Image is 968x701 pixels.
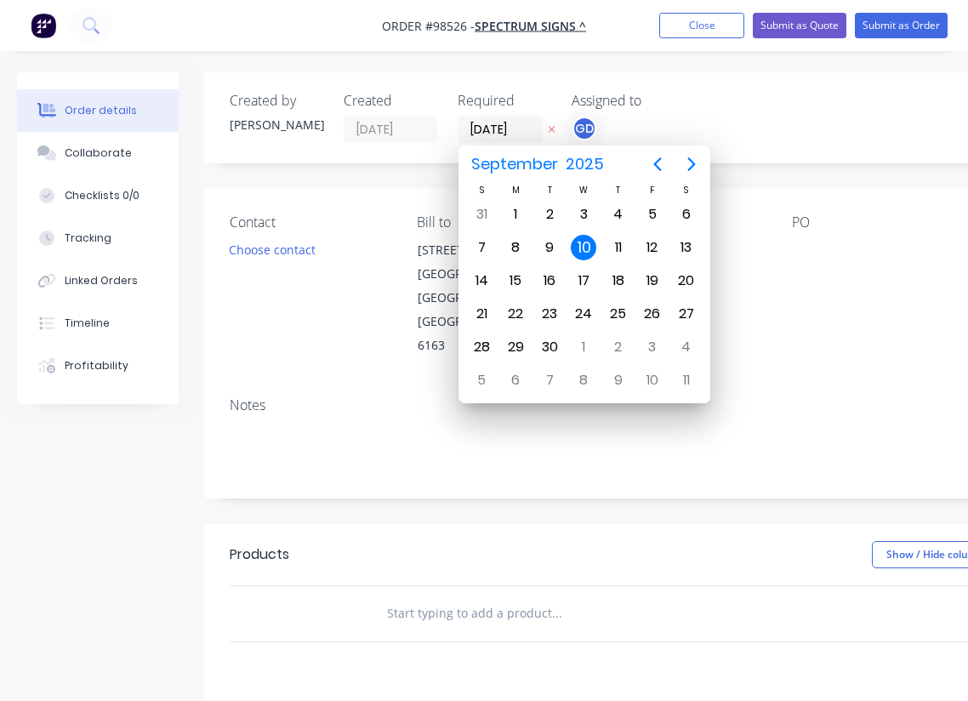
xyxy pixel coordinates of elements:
[537,202,562,227] div: Tuesday, September 2, 2025
[17,345,179,387] button: Profitability
[498,183,532,197] div: M
[572,116,597,141] button: GD
[469,368,494,393] div: Sunday, October 5, 2025
[640,235,665,260] div: Friday, September 12, 2025
[460,149,614,180] button: September2025
[503,301,528,327] div: Monday, September 22, 2025
[65,273,138,288] div: Linked Orders
[537,368,562,393] div: Tuesday, October 7, 2025
[571,202,596,227] div: Wednesday, September 3, 2025
[503,202,528,227] div: Monday, September 1, 2025
[640,202,665,227] div: Friday, September 5, 2025
[467,149,561,180] span: September
[469,301,494,327] div: Sunday, September 21, 2025
[386,596,726,630] input: Start typing to add a product...
[571,235,596,260] div: Today, Wednesday, September 10, 2025
[537,235,562,260] div: Tuesday, September 9, 2025
[418,238,559,262] div: [STREET_ADDRESS]
[571,368,596,393] div: Wednesday, October 8, 2025
[230,214,390,231] div: Contact
[571,301,596,327] div: Wednesday, September 24, 2025
[572,93,742,109] div: Assigned to
[674,368,699,393] div: Saturday, October 11, 2025
[503,235,528,260] div: Monday, September 8, 2025
[65,103,137,118] div: Order details
[230,93,323,109] div: Created by
[537,334,562,360] div: Tuesday, September 30, 2025
[606,334,631,360] div: Thursday, October 2, 2025
[640,368,665,393] div: Friday, October 10, 2025
[17,132,179,174] button: Collaborate
[753,13,846,38] button: Submit as Quote
[674,334,699,360] div: Saturday, October 4, 2025
[571,334,596,360] div: Wednesday, October 1, 2025
[230,116,323,134] div: [PERSON_NAME]
[601,183,635,197] div: T
[403,237,573,358] div: [STREET_ADDRESS][GEOGRAPHIC_DATA], [GEOGRAPHIC_DATA], [GEOGRAPHIC_DATA], 6163
[792,214,952,231] div: PO
[674,202,699,227] div: Saturday, September 6, 2025
[31,13,56,38] img: Factory
[537,268,562,294] div: Tuesday, September 16, 2025
[503,268,528,294] div: Monday, September 15, 2025
[674,235,699,260] div: Saturday, September 13, 2025
[606,202,631,227] div: Thursday, September 4, 2025
[674,301,699,327] div: Saturday, September 27, 2025
[469,268,494,294] div: Sunday, September 14, 2025
[469,235,494,260] div: Sunday, September 7, 2025
[503,368,528,393] div: Monday, October 6, 2025
[675,147,709,181] button: Next page
[561,149,607,180] span: 2025
[659,13,744,38] button: Close
[571,268,596,294] div: Wednesday, September 17, 2025
[606,301,631,327] div: Thursday, September 25, 2025
[382,18,475,34] span: Order #98526 -
[640,268,665,294] div: Friday, September 19, 2025
[469,202,494,227] div: Sunday, August 31, 2025
[220,237,325,260] button: Choose contact
[669,183,703,197] div: S
[475,18,586,34] a: SPECTRUM SIGNS ^
[17,259,179,302] button: Linked Orders
[855,13,948,38] button: Submit as Order
[65,188,140,203] div: Checklists 0/0
[606,268,631,294] div: Thursday, September 18, 2025
[17,302,179,345] button: Timeline
[635,183,669,197] div: F
[65,358,128,373] div: Profitability
[503,334,528,360] div: Monday, September 29, 2025
[532,183,567,197] div: T
[674,268,699,294] div: Saturday, September 20, 2025
[417,214,577,231] div: Bill to
[344,93,437,109] div: Created
[640,334,665,360] div: Friday, October 3, 2025
[469,334,494,360] div: Sunday, September 28, 2025
[641,147,675,181] button: Previous page
[640,301,665,327] div: Friday, September 26, 2025
[230,544,289,565] div: Products
[464,183,498,197] div: S
[17,89,179,132] button: Order details
[606,235,631,260] div: Thursday, September 11, 2025
[65,145,132,161] div: Collaborate
[17,217,179,259] button: Tracking
[418,262,559,357] div: [GEOGRAPHIC_DATA], [GEOGRAPHIC_DATA], [GEOGRAPHIC_DATA], 6163
[458,93,551,109] div: Required
[567,183,601,197] div: W
[537,301,562,327] div: Tuesday, September 23, 2025
[65,316,110,331] div: Timeline
[606,368,631,393] div: Thursday, October 9, 2025
[17,174,179,217] button: Checklists 0/0
[65,231,111,246] div: Tracking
